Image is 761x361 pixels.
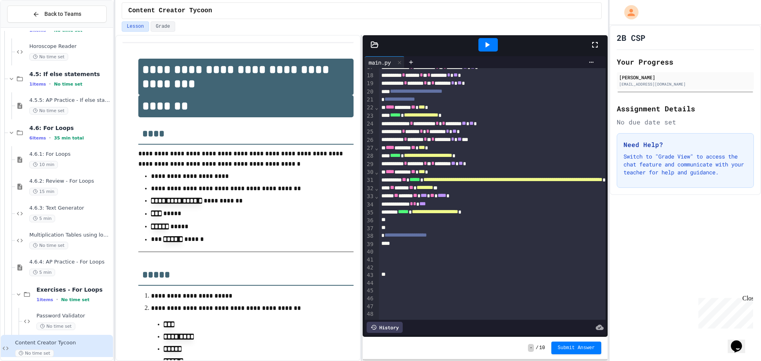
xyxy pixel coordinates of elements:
[365,295,375,303] div: 46
[617,103,754,114] h2: Assignment Details
[365,209,375,217] div: 35
[623,140,747,149] h3: Need Help?
[29,232,111,239] span: Multiplication Tables using loops
[44,10,81,18] span: Back to Teams
[365,96,375,104] div: 21
[365,176,375,184] div: 31
[54,82,82,87] span: No time set
[61,297,90,302] span: No time set
[619,81,751,87] div: [EMAIL_ADDRESS][DOMAIN_NAME]
[29,242,68,249] span: No time set
[375,185,379,191] span: Fold line
[365,144,375,152] div: 27
[375,193,379,199] span: Fold line
[36,313,111,319] span: Password Validator
[365,128,375,136] div: 25
[365,279,375,287] div: 44
[365,310,375,318] div: 48
[36,297,53,302] span: 1 items
[365,201,375,209] div: 34
[29,178,111,185] span: 4.6.2: Review - For Loops
[54,136,84,141] span: 35 min total
[29,82,46,87] span: 1 items
[29,259,111,265] span: 4.6.4: AP Practice - For Loops
[36,286,111,293] span: Exercises - For Loops
[365,225,375,233] div: 37
[29,53,68,61] span: No time set
[365,88,375,96] div: 20
[365,287,375,295] div: 45
[15,350,54,357] span: No time set
[151,21,175,32] button: Grade
[623,153,747,176] p: Switch to "Grade View" to access the chat feature and communicate with your teacher for help and ...
[365,217,375,225] div: 36
[365,104,375,112] div: 22
[365,168,375,176] div: 30
[29,215,55,222] span: 5 min
[365,232,375,240] div: 38
[528,344,534,352] span: -
[616,3,641,21] div: My Account
[56,296,58,303] span: •
[617,117,754,127] div: No due date set
[365,271,375,279] div: 43
[365,264,375,272] div: 42
[36,323,75,330] span: No time set
[365,56,405,68] div: main.py
[728,329,753,353] iframe: chat widget
[365,256,375,264] div: 41
[29,43,111,50] span: Horoscope Reader
[29,205,111,212] span: 4.6.3: Text Generator
[365,58,395,67] div: main.py
[29,97,111,104] span: 4.5.5: AP Practice - If else statements
[535,345,538,351] span: /
[617,32,645,43] h1: 2B CSP
[375,104,379,111] span: Fold line
[365,185,375,193] div: 32
[122,21,149,32] button: Lesson
[29,188,58,195] span: 15 min
[365,136,375,144] div: 26
[539,345,545,351] span: 10
[29,71,111,78] span: 4.5: If else statements
[29,151,111,158] span: 4.6.1: For Loops
[367,322,403,333] div: History
[551,342,601,354] button: Submit Answer
[365,241,375,248] div: 39
[365,152,375,160] div: 28
[29,124,111,132] span: 4.6: For Loops
[375,145,379,151] span: Fold line
[695,295,753,329] iframe: chat widget
[29,136,46,141] span: 6 items
[29,161,58,168] span: 10 min
[29,107,68,115] span: No time set
[7,6,107,23] button: Back to Teams
[365,248,375,256] div: 40
[49,135,51,141] span: •
[365,80,375,88] div: 19
[365,72,375,80] div: 18
[128,6,212,15] span: Content Creator Tycoon
[365,160,375,168] div: 29
[365,112,375,120] div: 23
[558,345,595,351] span: Submit Answer
[29,269,55,276] span: 5 min
[365,120,375,128] div: 24
[365,193,375,201] div: 33
[365,303,375,311] div: 47
[3,3,55,50] div: Chat with us now!Close
[617,56,754,67] h2: Your Progress
[619,74,751,81] div: [PERSON_NAME]
[15,340,111,346] span: Content Creator Tycoon
[375,169,379,175] span: Fold line
[49,81,51,87] span: •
